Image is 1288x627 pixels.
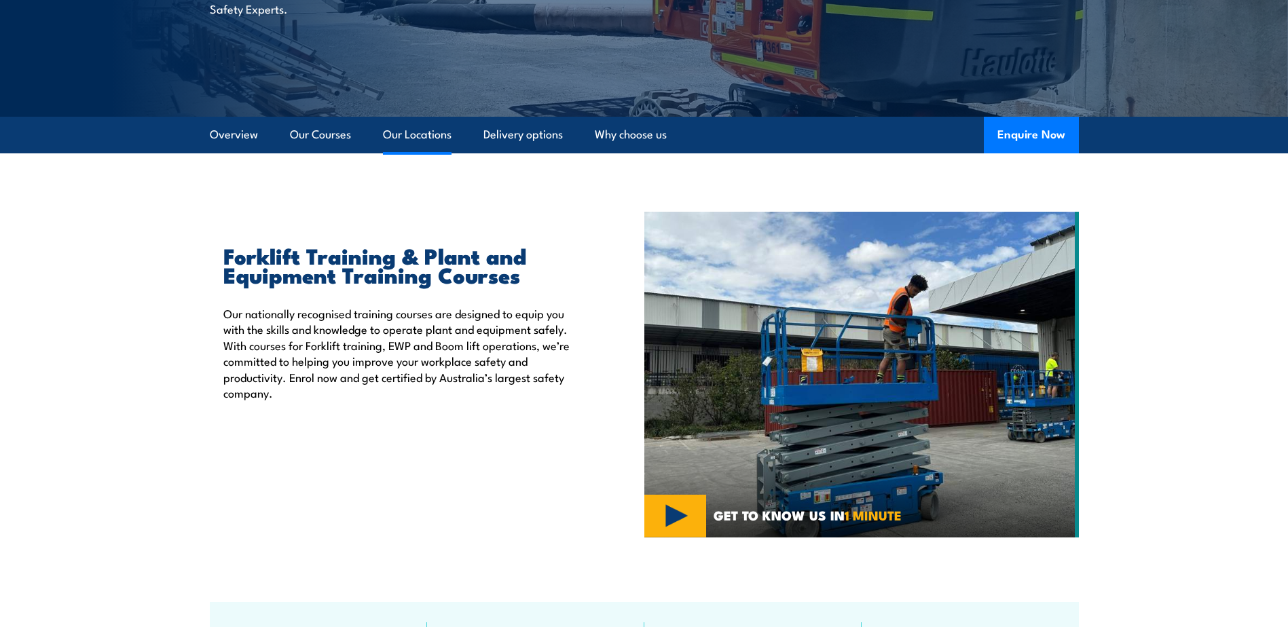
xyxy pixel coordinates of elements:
[714,509,902,521] span: GET TO KNOW US IN
[290,117,351,153] a: Our Courses
[984,117,1079,153] button: Enquire Now
[644,212,1079,537] img: Verification of Competency (VOC) for Elevating Work Platform (EWP) Under 11m
[483,117,563,153] a: Delivery options
[383,117,452,153] a: Our Locations
[845,505,902,525] strong: 1 MINUTE
[595,117,667,153] a: Why choose us
[210,117,258,153] a: Overview
[223,305,582,400] p: Our nationally recognised training courses are designed to equip you with the skills and knowledg...
[223,246,582,284] h2: Forklift Training & Plant and Equipment Training Courses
